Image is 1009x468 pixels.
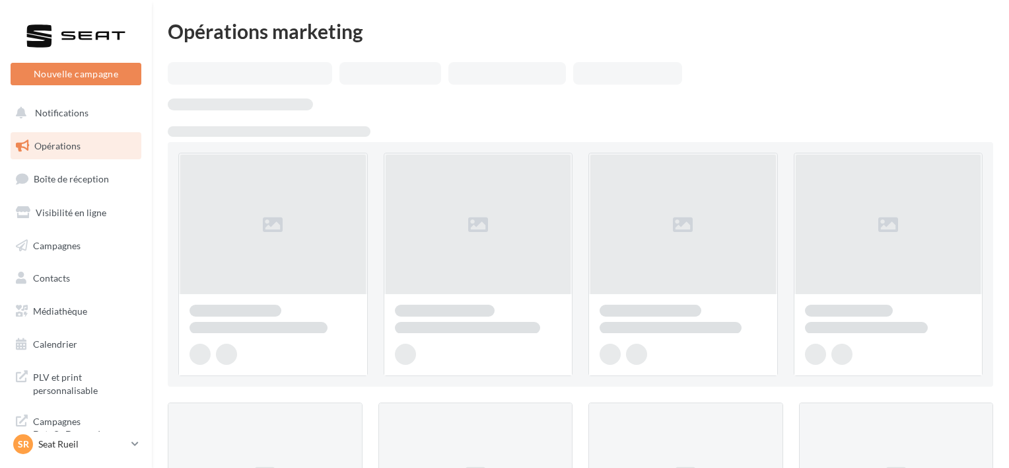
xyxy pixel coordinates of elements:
a: PLV et print personnalisable [8,363,144,402]
a: Visibilité en ligne [8,199,144,227]
a: Opérations [8,132,144,160]
span: Campagnes [33,239,81,251]
p: Seat Rueil [38,438,126,451]
a: Contacts [8,264,144,292]
span: SR [18,438,29,451]
div: Opérations marketing [168,21,993,41]
span: Notifications [35,107,88,118]
span: PLV et print personnalisable [33,368,136,397]
span: Opérations [34,140,81,151]
span: Calendrier [33,338,77,350]
span: Visibilité en ligne [36,207,106,218]
a: Calendrier [8,331,144,358]
button: Notifications [8,99,139,127]
a: Boîte de réception [8,165,144,193]
a: SR Seat Rueil [11,432,141,457]
a: Campagnes [8,232,144,260]
span: Boîte de réception [34,173,109,184]
span: Campagnes DataOnDemand [33,412,136,441]
button: Nouvelle campagne [11,63,141,85]
span: Contacts [33,272,70,284]
a: Campagnes DataOnDemand [8,407,144,446]
a: Médiathèque [8,297,144,325]
span: Médiathèque [33,305,87,317]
